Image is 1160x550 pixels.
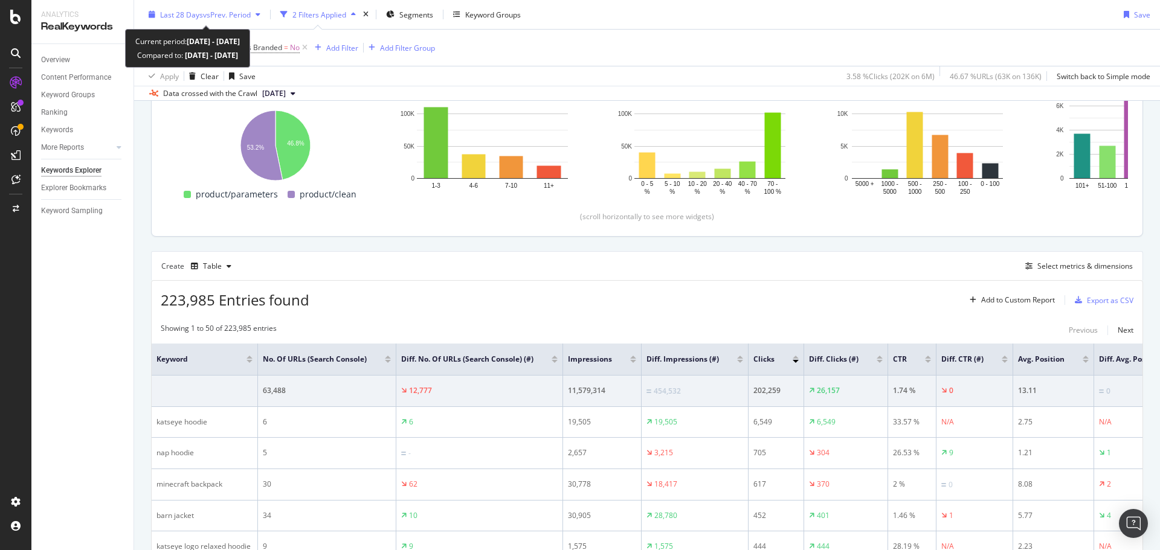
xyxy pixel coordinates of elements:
a: More Reports [41,141,113,154]
div: Add Filter Group [380,42,435,53]
div: (scroll horizontally to see more widgets) [166,211,1128,222]
button: Save [224,66,256,86]
div: 11,579,314 [568,385,636,396]
a: Ranking [41,106,125,119]
text: 4-6 [469,182,478,189]
div: 28,780 [654,510,677,521]
div: N/A [941,417,954,427]
div: 2.75 [1018,417,1089,427]
text: 500 - [908,181,922,187]
div: Content Performance [41,71,111,84]
text: 5000 [883,188,897,195]
div: 1.21 [1018,447,1089,458]
button: Clear [184,66,219,86]
div: 62 [409,479,417,490]
span: Diff. Clicks (#) [809,354,859,365]
button: Save [1119,5,1150,24]
div: Add to Custom Report [981,296,1055,304]
div: Create [161,257,236,276]
div: nap hoodie [156,447,253,458]
text: 100K [401,111,415,118]
span: Diff. No. of URLs (Search Console) (#) [401,354,533,365]
div: 2,657 [568,447,636,458]
div: minecraft backpack [156,479,253,490]
div: Table [203,263,222,270]
text: % [669,188,675,195]
div: Analytics [41,10,124,20]
text: 53.2% [247,144,264,151]
div: 370 [817,479,830,490]
button: Add to Custom Report [965,290,1055,310]
button: Last 28 DaysvsPrev. Period [144,5,265,24]
div: Keywords Explorer [41,164,101,177]
div: 30,905 [568,510,636,521]
svg: A chart. [181,104,369,182]
div: 6 [263,417,391,427]
div: katseye hoodie [156,417,253,427]
text: 4K [1056,127,1064,133]
text: % [745,188,750,195]
div: 401 [817,510,830,521]
button: [DATE] [257,86,300,101]
text: 0 [845,175,848,182]
div: 0 [949,385,953,396]
div: 8.08 [1018,479,1089,490]
text: 50K [404,143,414,150]
div: 304 [817,447,830,458]
a: Keyword Groups [41,89,125,101]
div: Apply [160,71,179,81]
span: vs Prev. Period [203,9,251,19]
text: 2K [1056,151,1064,158]
span: Diff. Impressions (#) [646,354,719,365]
button: Apply [144,66,179,86]
div: 1 [1107,447,1111,458]
div: Open Intercom Messenger [1119,509,1148,538]
text: 46.8% [287,141,304,147]
text: 20 - 40 [713,181,732,187]
span: Clicks [753,354,775,365]
div: A chart. [616,75,804,197]
span: CTR [893,354,907,365]
div: Keyword Groups [465,9,521,19]
div: barn jacket [156,510,253,521]
div: A chart. [398,75,587,197]
span: Last 28 Days [160,9,203,19]
a: Keyword Sampling [41,205,125,217]
div: Export as CSV [1087,295,1133,305]
text: 40 - 70 [738,181,758,187]
div: 18,417 [654,479,677,490]
button: Next [1118,323,1133,337]
text: 51-100 [1098,182,1117,189]
div: N/A [1099,417,1112,427]
text: 5000 + [855,181,874,187]
div: 2 % [893,479,931,490]
div: 5.77 [1018,510,1089,521]
text: 0 [1060,175,1064,182]
span: Avg. Position [1018,354,1065,365]
span: Keyword [156,354,228,365]
span: 223,985 Entries found [161,290,309,310]
div: More Reports [41,141,84,154]
div: Showing 1 to 50 of 223,985 entries [161,323,277,337]
div: 26,157 [817,385,840,396]
div: 3,215 [654,447,673,458]
text: 101+ [1075,182,1089,189]
span: No. of URLs (Search Console) [263,354,367,365]
text: 7-10 [505,182,517,189]
div: 1 [949,510,953,521]
div: 2 [1107,479,1111,490]
div: Keyword Groups [41,89,95,101]
div: 46.67 % URLs ( 63K on 136K ) [950,71,1042,81]
img: Equal [646,389,651,393]
button: Select metrics & dimensions [1020,259,1133,273]
span: = [284,42,288,53]
text: 0 [411,175,414,182]
div: 30 [263,479,391,490]
button: Previous [1069,323,1098,337]
div: 34 [263,510,391,521]
div: 6 [409,417,413,427]
text: 250 [960,188,970,195]
button: Switch back to Simple mode [1052,66,1150,86]
div: 30,778 [568,479,636,490]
